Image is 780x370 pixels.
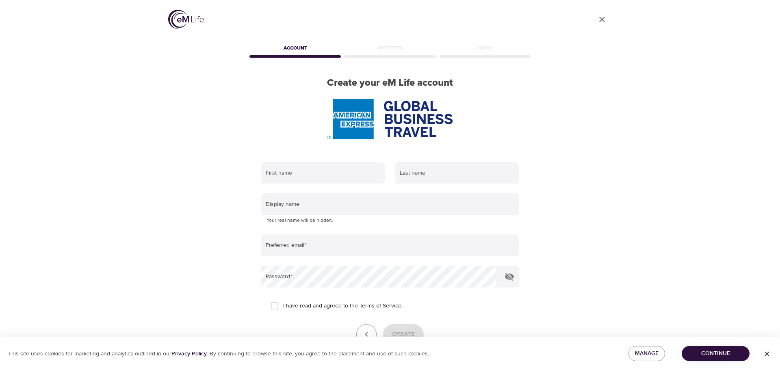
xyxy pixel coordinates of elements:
h2: Create your eM Life account [248,77,532,89]
span: I have read and agreed to the [283,302,401,310]
img: AmEx%20GBT%20logo.png [327,99,453,139]
button: Manage [628,346,665,361]
span: Manage [635,348,659,359]
p: Your real name will be hidden. [266,216,513,225]
span: Continue [688,348,743,359]
a: close [592,10,612,29]
a: Privacy Policy [171,350,207,357]
img: logo [168,10,204,29]
button: Continue [682,346,750,361]
a: Terms of Service [360,302,401,310]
